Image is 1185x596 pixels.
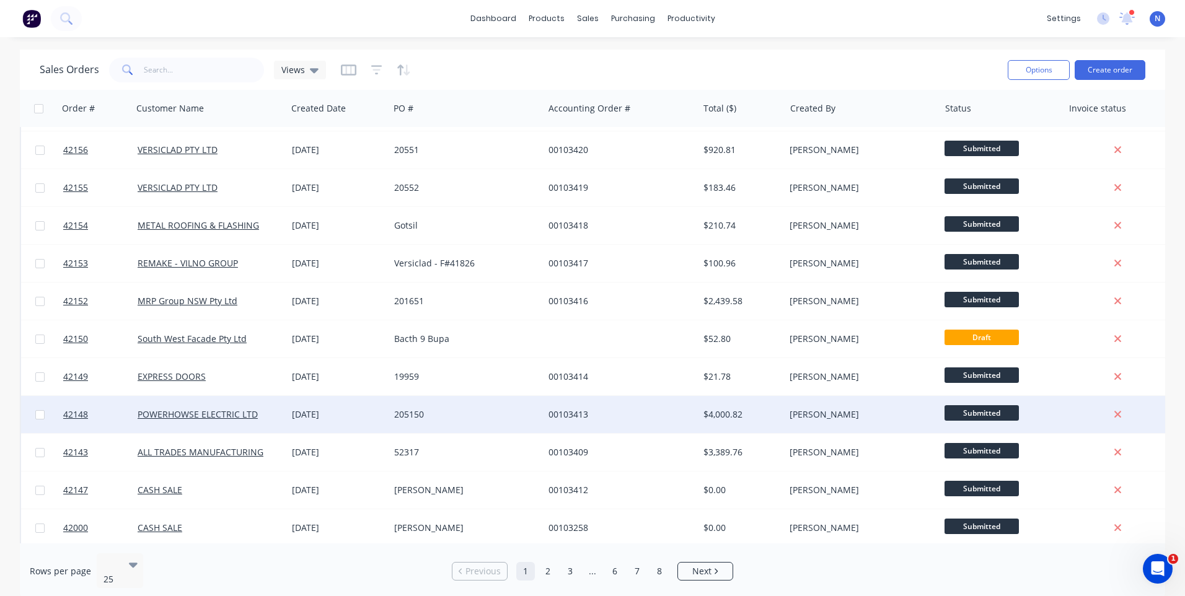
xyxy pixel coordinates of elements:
[548,144,686,156] div: 00103420
[63,484,88,496] span: 42147
[138,219,259,231] a: METAL ROOFING & FLASHING
[790,484,927,496] div: [PERSON_NAME]
[394,408,532,421] div: 205150
[703,219,776,232] div: $210.74
[138,257,238,269] a: REMAKE - VILNO GROUP
[945,254,1019,270] span: Submitted
[22,9,41,28] img: Factory
[394,182,532,194] div: 20552
[548,446,686,458] div: 00103409
[138,522,182,533] a: CASH SALE
[394,370,532,383] div: 19959
[292,370,384,383] div: [DATE]
[292,182,384,194] div: [DATE]
[790,144,927,156] div: [PERSON_NAME]
[30,565,91,577] span: Rows per page
[945,367,1019,383] span: Submitted
[539,562,557,581] a: Page 2
[790,102,835,115] div: Created By
[281,63,305,76] span: Views
[548,522,686,534] div: 00103258
[703,257,776,270] div: $100.96
[571,9,605,28] div: sales
[945,178,1019,194] span: Submitted
[790,522,927,534] div: [PERSON_NAME]
[394,144,532,156] div: 20551
[605,9,661,28] div: purchasing
[40,64,99,76] h1: Sales Orders
[703,370,776,383] div: $21.78
[692,565,711,577] span: Next
[62,102,95,115] div: Order #
[63,333,88,345] span: 42150
[703,484,776,496] div: $0.00
[790,295,927,307] div: [PERSON_NAME]
[1143,554,1173,584] iframe: Intercom live chat
[394,219,532,232] div: Gotsil
[138,370,206,382] a: EXPRESS DOORS
[291,102,346,115] div: Created Date
[452,565,507,577] a: Previous page
[678,565,733,577] a: Next page
[1069,102,1126,115] div: Invoice status
[1041,9,1087,28] div: settings
[945,102,971,115] div: Status
[703,295,776,307] div: $2,439.58
[136,102,204,115] div: Customer Name
[63,446,88,458] span: 42143
[1075,60,1145,80] button: Create order
[945,330,1019,345] span: Draft
[945,141,1019,156] span: Submitted
[138,446,263,458] a: ALL TRADES MANUFACTURING
[945,519,1019,534] span: Submitted
[661,9,721,28] div: productivity
[516,562,535,581] a: Page 1 is your current page
[606,562,624,581] a: Page 6
[703,182,776,194] div: $183.46
[292,408,384,421] div: [DATE]
[790,446,927,458] div: [PERSON_NAME]
[63,283,138,320] a: 42152
[790,408,927,421] div: [PERSON_NAME]
[63,320,138,357] a: 42150
[548,484,686,496] div: 00103412
[447,562,738,581] ul: Pagination
[465,565,501,577] span: Previous
[138,333,247,344] a: South West Facade Pty Ltd
[790,370,927,383] div: [PERSON_NAME]
[1155,13,1160,24] span: N
[63,295,88,307] span: 42152
[548,295,686,307] div: 00103416
[63,408,88,421] span: 42148
[703,408,776,421] div: $4,000.82
[548,182,686,194] div: 00103419
[63,207,138,244] a: 42154
[703,144,776,156] div: $920.81
[63,182,88,194] span: 42155
[394,446,532,458] div: 52317
[394,484,532,496] div: [PERSON_NAME]
[138,484,182,496] a: CASH SALE
[292,522,384,534] div: [DATE]
[703,102,736,115] div: Total ($)
[790,219,927,232] div: [PERSON_NAME]
[63,169,138,206] a: 42155
[790,257,927,270] div: [PERSON_NAME]
[63,396,138,433] a: 42148
[63,257,88,270] span: 42153
[945,292,1019,307] span: Submitted
[650,562,669,581] a: Page 8
[63,370,88,383] span: 42149
[548,219,686,232] div: 00103418
[1168,554,1178,564] span: 1
[790,182,927,194] div: [PERSON_NAME]
[292,333,384,345] div: [DATE]
[292,257,384,270] div: [DATE]
[292,295,384,307] div: [DATE]
[1008,60,1070,80] button: Options
[144,58,265,82] input: Search...
[790,333,927,345] div: [PERSON_NAME]
[945,443,1019,458] span: Submitted
[394,333,532,345] div: Bacth 9 Bupa
[63,219,88,232] span: 42154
